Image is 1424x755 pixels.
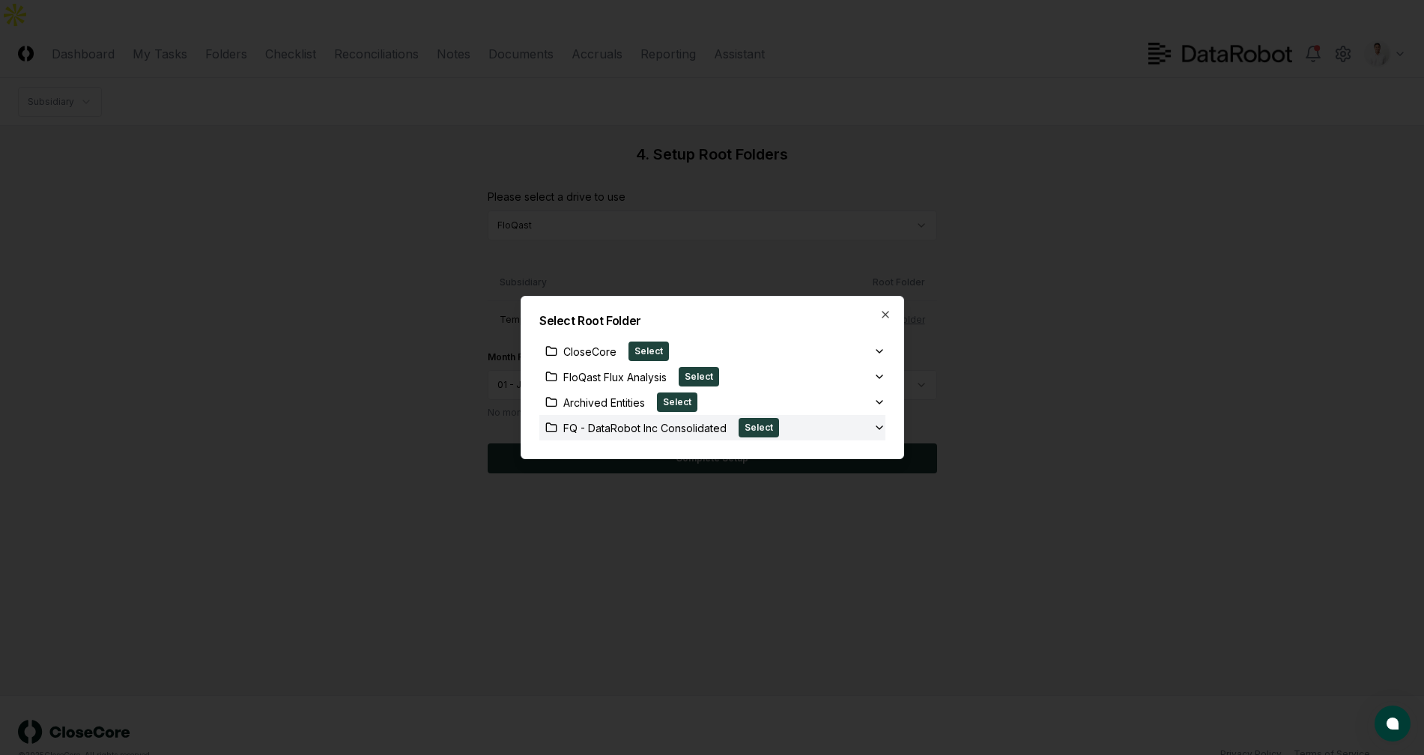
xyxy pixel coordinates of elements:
[739,418,779,437] button: Select
[539,389,885,415] button: Archived EntitiesSelect
[545,395,645,410] div: Archived Entities
[539,415,885,440] button: FQ - DataRobot Inc ConsolidatedSelect
[539,364,885,389] button: FloQast Flux AnalysisSelect
[679,367,719,386] button: Select
[628,342,669,361] button: Select
[545,369,667,385] div: FloQast Flux Analysis
[539,315,885,327] h2: Select Root Folder
[539,339,885,364] button: CloseCoreSelect
[657,392,697,412] button: Select
[545,420,727,436] div: FQ - DataRobot Inc Consolidated
[545,344,616,360] div: CloseCore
